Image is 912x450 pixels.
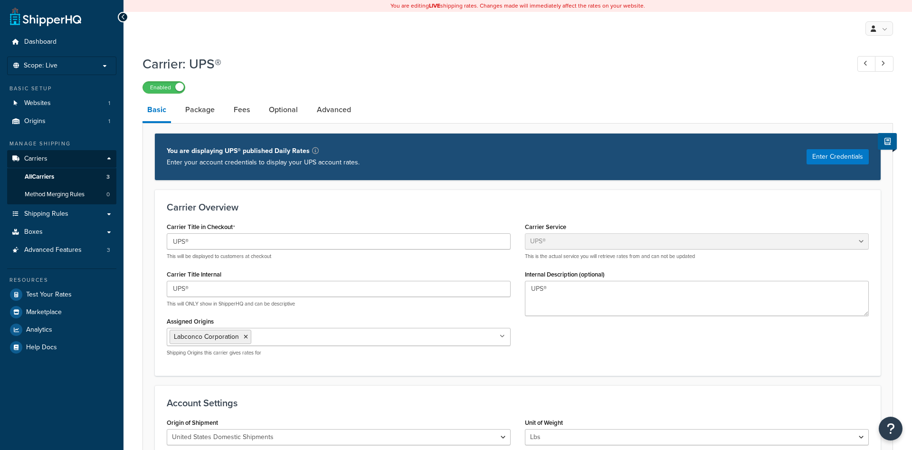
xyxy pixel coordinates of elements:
span: 3 [107,246,110,254]
li: Carriers [7,150,116,204]
span: 0 [106,191,110,199]
label: Unit of Weight [525,419,563,426]
a: Basic [142,98,171,123]
div: Basic Setup [7,85,116,93]
a: Optional [264,98,303,121]
label: Carrier Title Internal [167,271,221,278]
span: 1 [108,117,110,125]
a: Carriers [7,150,116,168]
p: Shipping Origins this carrier gives rates for [167,349,511,356]
label: Enabled [143,82,185,93]
h1: Carrier: UPS® [142,55,840,73]
button: Show Help Docs [878,133,897,150]
span: All Carriers [25,173,54,181]
label: Carrier Service [525,223,566,230]
span: Boxes [24,228,43,236]
span: Websites [24,99,51,107]
span: Dashboard [24,38,57,46]
label: Internal Description (optional) [525,271,605,278]
span: 1 [108,99,110,107]
b: LIVE [429,1,440,10]
label: Carrier Title in Checkout [167,223,235,231]
p: This will ONLY show in ShipperHQ and can be descriptive [167,300,511,307]
span: Advanced Features [24,246,82,254]
a: Dashboard [7,33,116,51]
span: Scope: Live [24,62,57,70]
a: Advanced Features3 [7,241,116,259]
span: Marketplace [26,308,62,316]
h3: Account Settings [167,398,869,408]
p: This is the actual service you will retrieve rates from and can not be updated [525,253,869,260]
a: Analytics [7,321,116,338]
li: Origins [7,113,116,130]
button: Open Resource Center [879,417,902,440]
a: Advanced [312,98,356,121]
a: Marketplace [7,304,116,321]
span: 3 [106,173,110,181]
span: Origins [24,117,46,125]
span: Help Docs [26,344,57,352]
a: Boxes [7,223,116,241]
button: Enter Credentials [807,149,869,164]
li: Websites [7,95,116,112]
li: Method Merging Rules [7,186,116,203]
div: Resources [7,276,116,284]
span: Method Merging Rules [25,191,85,199]
a: Test Your Rates [7,286,116,303]
div: Manage Shipping [7,140,116,148]
a: Shipping Rules [7,205,116,223]
label: Assigned Origins [167,318,214,325]
a: Origins1 [7,113,116,130]
a: Next Record [875,56,893,72]
span: Analytics [26,326,52,334]
span: Labconco Corporation [174,332,239,342]
span: Test Your Rates [26,291,72,299]
span: Shipping Rules [24,210,68,218]
p: You are displaying UPS® published Daily Rates [167,145,360,157]
p: This will be displayed to customers at checkout [167,253,511,260]
h3: Carrier Overview [167,202,869,212]
a: AllCarriers3 [7,168,116,186]
li: Advanced Features [7,241,116,259]
a: Package [180,98,219,121]
a: Websites1 [7,95,116,112]
a: Fees [229,98,255,121]
a: Previous Record [857,56,876,72]
a: Help Docs [7,339,116,356]
a: Method Merging Rules0 [7,186,116,203]
label: Origin of Shipment [167,419,218,426]
p: Enter your account credentials to display your UPS account rates. [167,157,360,168]
textarea: UPS® [525,281,869,316]
span: Carriers [24,155,47,163]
